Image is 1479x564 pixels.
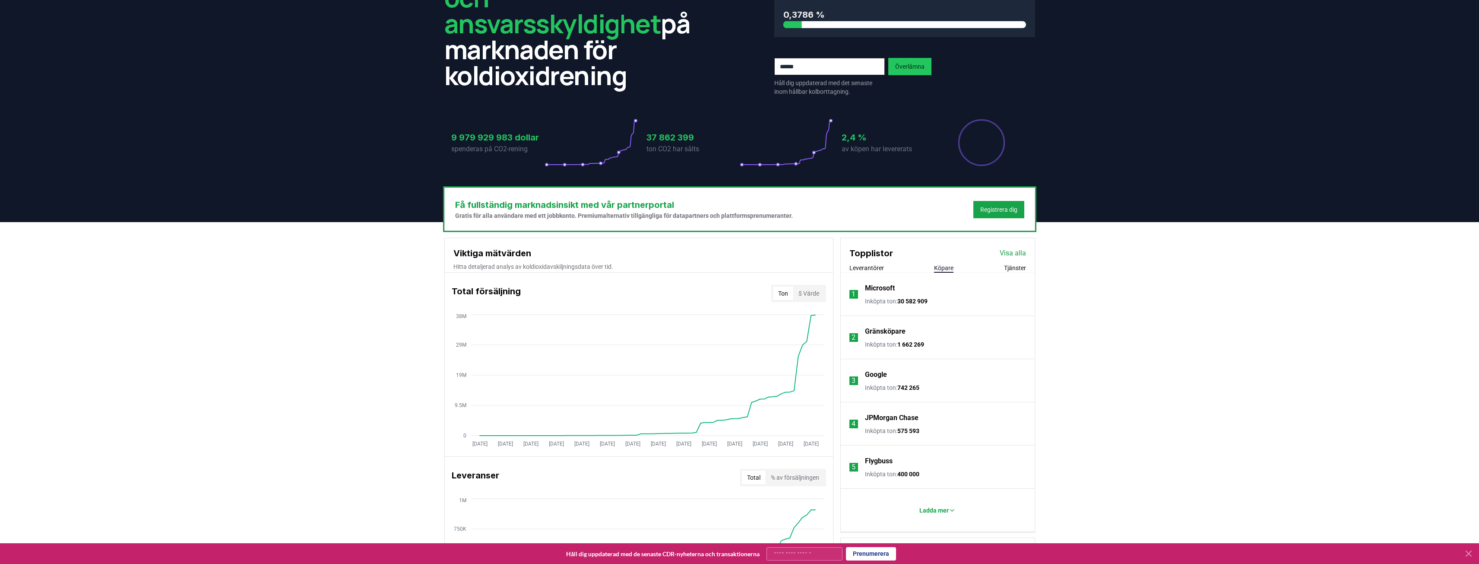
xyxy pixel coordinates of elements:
font: 2 [852,333,855,341]
font: : [896,427,897,434]
font: 2,4 % [842,132,867,143]
tspan: [DATE] [803,441,818,447]
font: Inköpta ton [865,341,896,348]
tspan: [DATE] [701,441,716,447]
font: Leverantörer [849,264,884,271]
font: 0,3786 % [783,10,825,20]
font: Leveranser [452,470,499,481]
font: på marknaden för koldioxidrening [444,6,690,93]
tspan: [DATE] [523,441,538,447]
font: : [896,384,897,391]
tspan: [DATE] [752,441,767,447]
font: 9 979 929 983 dollar [451,132,539,143]
div: Procentandel av levererad försäljning [957,118,1006,167]
tspan: 1M [459,497,466,503]
font: Google [865,370,887,379]
button: Ladda mer [912,502,963,519]
font: 575 593 [897,427,919,434]
font: 1 [852,290,855,298]
font: Visa alla [1000,249,1026,257]
font: 742 265 [897,384,919,391]
tspan: 19M [456,372,466,378]
tspan: [DATE] [650,441,665,447]
font: ton CO2 har sålts [646,145,699,153]
a: Registrera dig [980,205,1017,214]
font: Total försäljning [452,286,521,296]
font: Få fullständig marknadsinsikt med vår partnerportal [455,200,674,210]
button: Överlämna [888,58,931,75]
font: : [896,471,897,478]
tspan: 750K [454,526,466,532]
font: Hitta detaljerad analys av koldioxidavskiljningsdata över tid. [453,263,613,270]
font: Registrera dig [980,206,1017,213]
tspan: 38M [456,313,466,319]
font: Inköpta ton [865,427,896,434]
font: : [896,341,897,348]
font: % av försäljningen [771,474,819,481]
tspan: [DATE] [727,441,742,447]
button: Registrera dig [973,201,1024,218]
font: Tjänster [1004,264,1026,271]
font: : [896,298,897,305]
font: 37 862 399 [646,132,694,143]
tspan: [DATE] [625,441,640,447]
font: Inköpta ton [865,384,896,391]
tspan: 9.5M [455,402,466,408]
tspan: 0 [463,433,466,439]
tspan: 29M [456,342,466,348]
font: Ton [778,290,788,297]
font: Överlämna [895,63,925,70]
font: 5 [852,463,855,471]
tspan: [DATE] [778,441,793,447]
font: 1 662 269 [897,341,924,348]
font: 3 [852,376,855,385]
a: Google [865,370,887,380]
font: Microsoft [865,284,895,292]
font: spenderas på CO2-rening [451,145,528,153]
font: Flygbuss [865,457,893,465]
a: JPMorgan Chase [865,413,918,423]
font: Gratis för alla användare med ett jobbkonto. Premiumalternativ tillgängliga för datapartners och ... [455,212,793,219]
a: Visa alla [1000,248,1026,258]
font: Håll dig uppdaterad med det senaste inom hållbar kolborttagning. [774,80,872,95]
a: Gränsköpare [865,326,906,337]
tspan: [DATE] [497,441,513,447]
font: 30 582 909 [897,298,928,305]
font: JPMorgan Chase [865,414,918,422]
font: Total [747,474,760,481]
font: Inköpta ton [865,298,896,305]
font: 4 [852,420,855,428]
font: $ Värde [798,290,819,297]
tspan: [DATE] [548,441,564,447]
tspan: [DATE] [599,441,614,447]
font: Inköpta ton [865,471,896,478]
font: 400 000 [897,471,919,478]
a: Microsoft [865,283,895,293]
font: Köpare [934,264,953,271]
tspan: [DATE] [574,441,589,447]
font: Ladda mer [919,507,949,514]
font: Topplistor [849,248,893,258]
tspan: [DATE] [676,441,691,447]
font: av köpen har levererats [842,145,912,153]
a: Flygbuss [865,456,893,466]
font: Viktiga mätvärden [453,248,531,258]
tspan: [DATE] [472,441,487,447]
font: Gränsköpare [865,327,906,335]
